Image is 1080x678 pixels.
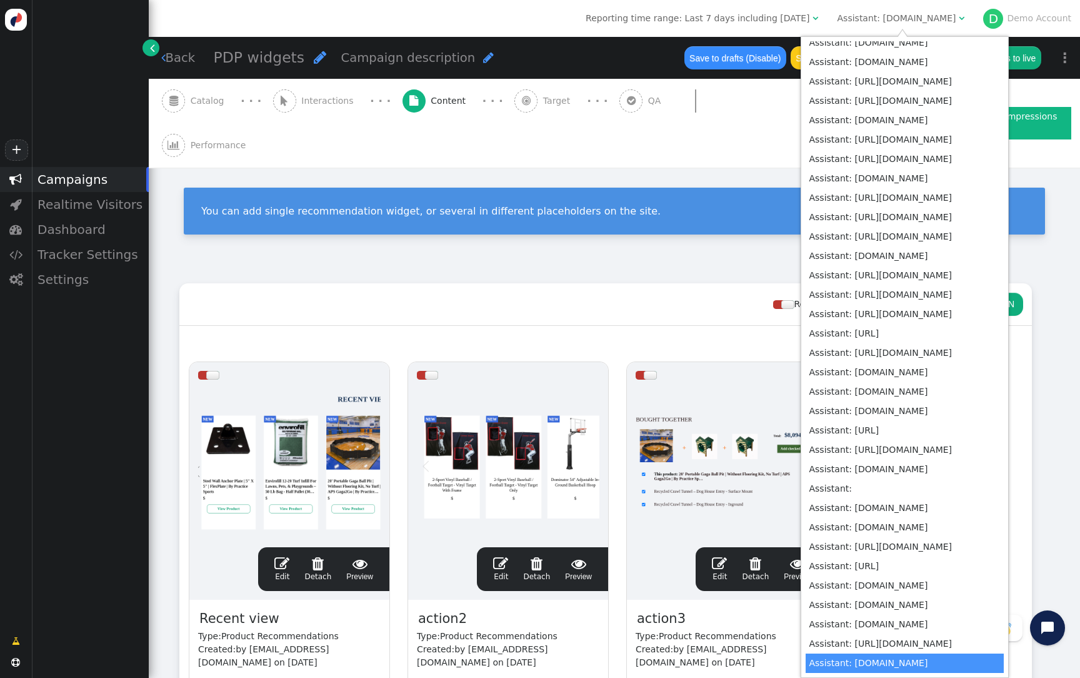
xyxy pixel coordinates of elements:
[806,111,1004,130] td: Assistant: [DOMAIN_NAME]
[806,130,1004,149] td: Assistant: [URL][DOMAIN_NAME]
[31,192,149,217] div: Realtime Visitors
[241,93,261,109] div: · · ·
[281,96,288,106] span: 
[493,556,508,582] a: Edit
[983,13,1071,23] a: DDemo Account
[417,643,599,669] div: Created:
[806,324,1004,343] td: Assistant: [URL]
[784,556,811,571] span: 
[198,643,381,669] div: Created:
[565,556,592,582] span: Preview
[742,556,769,582] a: Detach
[784,556,811,582] a: Preview
[742,556,769,571] span: 
[31,167,149,192] div: Campaigns
[806,343,1004,363] td: Assistant: [URL][DOMAIN_NAME]
[806,595,1004,615] td: Assistant: [DOMAIN_NAME]
[346,556,373,571] span: 
[806,440,1004,460] td: Assistant: [URL][DOMAIN_NAME]
[142,39,159,56] a: 
[5,139,27,161] a: +
[587,93,607,109] div: · · ·
[806,188,1004,208] td: Assistant: [URL][DOMAIN_NAME]
[10,198,22,211] span: 
[806,363,1004,382] td: Assistant: [DOMAIN_NAME]
[409,96,418,106] span: 
[169,96,178,106] span: 
[167,140,179,150] span: 
[684,46,786,69] button: Save to drafts (Disable)
[523,556,550,582] a: Detach
[806,576,1004,595] td: Assistant: [DOMAIN_NAME]
[806,421,1004,440] td: Assistant: [URL]
[565,556,592,582] a: Preview
[619,79,724,123] a:  QA
[712,556,727,582] a: Edit
[304,556,331,571] span: 
[806,537,1004,557] td: Assistant: [URL][DOMAIN_NAME]
[3,630,29,652] a: 
[806,72,1004,91] td: Assistant: [URL][DOMAIN_NAME]
[514,79,619,123] a:  Target · · ·
[191,139,251,152] span: Performance
[806,246,1004,266] td: Assistant: [DOMAIN_NAME]
[806,654,1004,673] td: Assistant: [DOMAIN_NAME]
[1050,39,1080,76] a: ⋮
[983,9,1003,29] div: D
[791,46,946,69] button: Save and Switch to test (Disable live)
[806,479,1004,498] td: Assistant:
[402,79,515,123] a:  Content · · ·
[999,111,1057,121] span: impressions
[162,79,273,123] a:  Catalog · · ·
[9,173,22,186] span: 
[12,635,20,648] span: 
[806,285,1004,305] td: Assistant: [URL][DOMAIN_NAME]
[648,94,666,108] span: QA
[161,49,196,67] a: Back
[274,556,289,582] a: Edit
[806,33,1004,53] td: Assistant: [DOMAIN_NAME]
[341,51,476,65] span: Campaign description
[806,266,1004,285] td: Assistant: [URL][DOMAIN_NAME]
[806,169,1004,188] td: Assistant: [DOMAIN_NAME]
[9,248,22,261] span: 
[636,643,818,669] div: Created:
[806,53,1004,72] td: Assistant: [DOMAIN_NAME]
[162,123,274,168] a:  Performance
[274,556,289,571] span: 
[304,556,331,581] span: Detach
[304,556,331,582] a: Detach
[523,556,550,581] span: Detach
[523,556,550,571] span: 
[636,609,687,630] span: action3
[806,634,1004,654] td: Assistant: [URL][DOMAIN_NAME]
[959,14,964,23] span: 
[812,14,818,23] span: 
[773,298,937,311] div: Rotation and A/B testing mode
[221,631,339,641] span: Product Recommendations
[636,630,818,643] div: Type:
[712,556,727,571] span: 
[191,94,229,108] span: Catalog
[806,208,1004,227] td: Assistant: [URL][DOMAIN_NAME]
[586,13,809,23] span: Reporting time range: Last 7 days including [DATE]
[482,93,503,109] div: · · ·
[150,41,155,54] span: 
[837,12,956,25] div: Assistant: [DOMAIN_NAME]
[314,50,326,64] span: 
[806,227,1004,246] td: Assistant: [URL][DOMAIN_NAME]
[273,79,402,123] a:  Interactions · · ·
[806,460,1004,479] td: Assistant: [DOMAIN_NAME]
[9,223,22,236] span: 
[9,273,22,286] span: 
[214,49,305,66] span: PDP widgets
[11,658,20,667] span: 
[806,402,1004,421] td: Assistant: [DOMAIN_NAME]
[806,149,1004,169] td: Assistant: [URL][DOMAIN_NAME]
[806,91,1004,111] td: Assistant: [URL][DOMAIN_NAME]
[31,267,149,292] div: Settings
[543,94,576,108] span: Target
[522,96,531,106] span: 
[493,556,508,571] span: 
[198,644,329,667] span: by [EMAIL_ADDRESS][DOMAIN_NAME] on [DATE]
